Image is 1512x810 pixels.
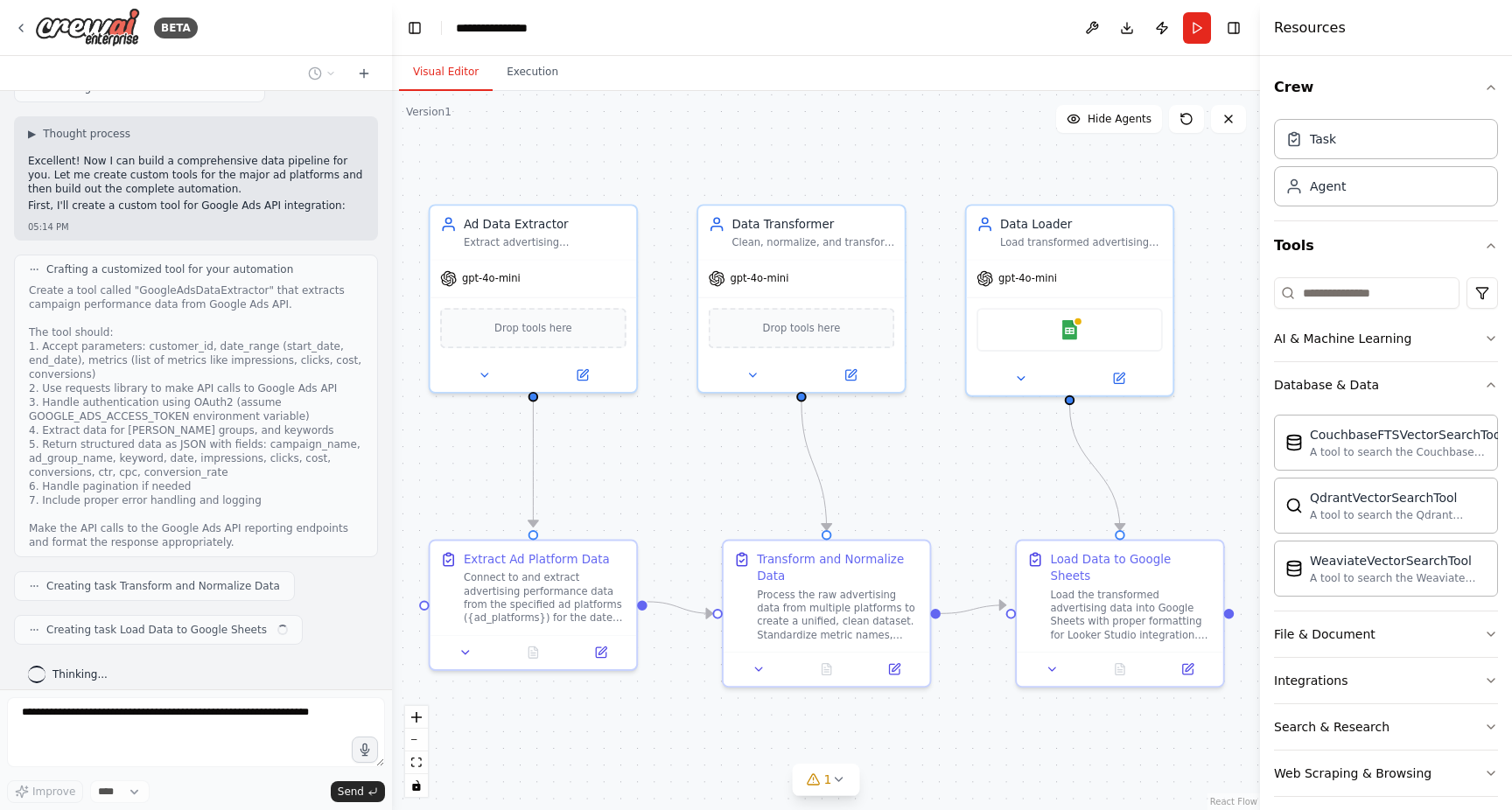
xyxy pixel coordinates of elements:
span: gpt-4o-mini [731,272,789,285]
div: Crew [1274,112,1498,220]
button: toggle interactivity [405,774,428,797]
button: Web Scraping & Browsing [1274,751,1498,796]
img: QdrantVectorSearchTool [1285,497,1303,514]
div: Ad Data Extractor [464,216,626,233]
span: Thought process [43,127,130,141]
button: Open in side panel [803,365,898,385]
span: gpt-4o-mini [462,272,521,285]
div: Extract Ad Platform DataConnect to and extract advertising performance data from the specified ad... [429,540,638,671]
span: Send [338,785,364,799]
button: zoom in [405,706,428,729]
span: 1 [824,771,832,788]
g: Edge from 46238761-e705-4249-9da7-c6e7f624a8e0 to ab86c509-3e3e-4632-a704-4aeca22b7f2f [525,402,542,527]
button: ▶Thought process [28,127,130,141]
img: Logo [35,8,140,47]
div: A tool to search the Qdrant database for relevant information on internal documents. [1310,508,1487,522]
div: Web Scraping & Browsing [1274,765,1431,782]
button: Switch to previous chat [301,63,343,84]
div: Data LoaderLoad transformed advertising data into Google Sheets in a format optimized for Looker ... [965,204,1174,396]
button: Open in side panel [1158,660,1216,680]
button: 1 [793,764,860,796]
span: Improve [32,785,75,799]
div: Extract advertising performance data from multiple ad platforms including {ad_platforms} for the ... [464,236,626,249]
div: React Flow controls [405,706,428,797]
div: Data Loader [1000,216,1163,233]
div: Transform and Normalize Data [757,551,920,584]
button: AI & Machine Learning [1274,316,1498,361]
span: Hide Agents [1088,112,1151,126]
div: Version 1 [406,105,451,119]
button: fit view [405,751,428,774]
div: Load Data to Google Sheets [1050,551,1213,584]
button: Hide right sidebar [1221,16,1246,40]
div: Process the raw advertising data from multiple platforms to create a unified, clean dataset. Stan... [757,588,920,641]
span: ▶ [28,127,36,141]
p: Excellent! Now I can build a comprehensive data pipeline for you. Let me create custom tools for ... [28,155,364,196]
div: CouchbaseFTSVectorSearchTool [1310,426,1504,443]
g: Edge from 1f68008b-9fa3-4c50-9324-5e4707fe2cea to 30d45b5d-285e-4514-86c9-c89a2d42c027 [941,597,1006,622]
div: 05:14 PM [28,220,364,234]
div: Load Data to Google SheetsLoad the transformed advertising data into Google Sheets with proper fo... [1015,540,1224,688]
button: zoom out [405,729,428,751]
div: Data TransformerClean, normalize, and transform raw advertising data from multiple platforms into... [696,204,906,393]
button: No output available [1084,660,1155,680]
button: Search & Research [1274,704,1498,750]
button: Tools [1274,221,1498,270]
img: CouchbaseFTSVectorSearchTool [1285,434,1303,451]
nav: breadcrumb [456,19,546,37]
button: Start a new chat [350,63,378,84]
button: Crew [1274,63,1498,112]
span: Drop tools here [763,320,841,337]
a: React Flow attribution [1210,797,1257,807]
span: gpt-4o-mini [998,272,1057,285]
div: Integrations [1274,672,1347,689]
div: A tool to search the Couchbase database for relevant information on internal documents. [1310,445,1504,459]
button: Open in side panel [572,642,630,662]
button: Hide left sidebar [402,16,427,40]
g: Edge from 10f118d2-72a4-4999-b419-46c2a69bc45c to 1f68008b-9fa3-4c50-9324-5e4707fe2cea [793,402,835,530]
span: Creating task Load Data to Google Sheets [46,623,267,637]
g: Edge from ab86c509-3e3e-4632-a704-4aeca22b7f2f to 1f68008b-9fa3-4c50-9324-5e4707fe2cea [647,593,713,622]
div: A tool to search the Weaviate database for relevant information on internal documents. [1310,571,1487,585]
span: Crafting a customized tool for your automation [46,262,293,276]
div: Transform and Normalize DataProcess the raw advertising data from multiple platforms to create a ... [722,540,931,688]
div: Extract Ad Platform Data [464,551,610,568]
button: Open in side panel [1071,368,1165,388]
div: QdrantVectorSearchTool [1310,489,1487,506]
button: Open in side panel [535,365,629,385]
button: Integrations [1274,658,1498,703]
div: Data Transformer [731,216,894,233]
div: Create a tool called "GoogleAdsDataExtractor" that extracts campaign performance data from Google... [29,283,363,549]
div: AI & Machine Learning [1274,330,1411,347]
span: Drop tools here [494,320,572,337]
div: Clean, normalize, and transform raw advertising data from multiple platforms into a unified forma... [731,236,894,249]
button: Improve [7,780,83,803]
div: Agent [1310,178,1346,195]
g: Edge from f1d61d05-0241-4008-a540-a5574fe8edc2 to 30d45b5d-285e-4514-86c9-c89a2d42c027 [1061,405,1129,530]
div: File & Document [1274,625,1375,643]
div: Connect to and extract advertising performance data from the specified ad platforms ({ad_platform... [464,571,626,625]
h4: Resources [1274,17,1346,38]
p: First, I'll create a custom tool for Google Ads API integration: [28,199,364,213]
button: Open in side panel [865,660,923,680]
img: WeaviateVectorSearchTool [1285,560,1303,577]
button: No output available [791,660,862,680]
button: Visual Editor [399,54,493,91]
div: Database & Data [1274,408,1498,611]
span: Thinking... [52,667,108,681]
div: BETA [154,17,198,38]
button: Hide Agents [1056,105,1162,133]
button: File & Document [1274,611,1498,657]
div: Task [1310,130,1336,148]
div: Search & Research [1274,718,1389,736]
span: Creating task Transform and Normalize Data [46,579,280,593]
div: Load the transformed advertising data into Google Sheets with proper formatting for Looker Studio... [1050,588,1213,641]
div: Database & Data [1274,376,1379,394]
button: Click to speak your automation idea [352,737,378,763]
button: Send [331,781,385,802]
button: Database & Data [1274,362,1498,408]
img: Google Sheets [1060,320,1080,340]
div: WeaviateVectorSearchTool [1310,552,1487,569]
div: Ad Data ExtractorExtract advertising performance data from multiple ad platforms including {ad_pl... [429,204,638,393]
button: No output available [498,642,569,662]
